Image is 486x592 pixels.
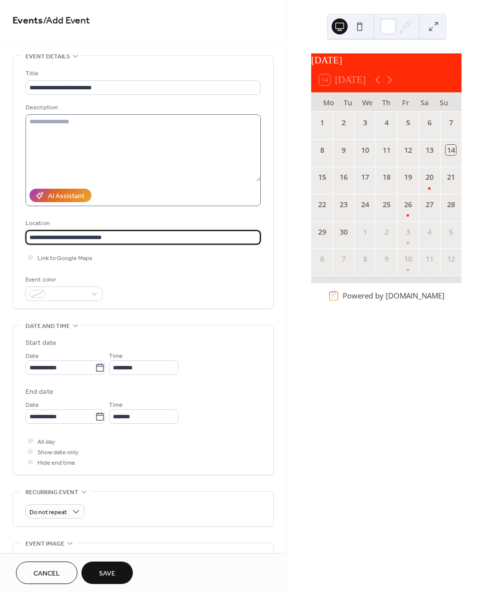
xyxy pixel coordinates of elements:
[338,92,357,112] div: Tu
[338,172,349,183] div: 16
[33,569,60,579] span: Cancel
[403,117,414,128] div: 5
[424,145,435,156] div: 13
[338,199,349,210] div: 23
[25,400,39,410] span: Date
[317,117,328,128] div: 1
[403,227,414,238] div: 3
[381,254,392,265] div: 9
[396,92,415,112] div: Fr
[25,321,70,331] span: Date and time
[360,254,371,265] div: 8
[343,291,445,300] div: Powered by
[424,227,435,238] div: 4
[37,437,55,447] span: All day
[403,172,414,183] div: 19
[381,227,392,238] div: 2
[360,172,371,183] div: 17
[446,117,457,128] div: 7
[29,507,67,518] span: Do not repeat
[415,92,434,112] div: Sa
[48,191,84,202] div: AI Assistant
[360,199,371,210] div: 24
[446,172,457,183] div: 21
[424,254,435,265] div: 11
[37,458,75,468] span: Hide end time
[81,562,133,584] button: Save
[358,92,377,112] div: We
[99,569,115,579] span: Save
[25,539,64,549] span: Event image
[317,254,328,265] div: 6
[25,351,39,361] span: Date
[25,338,56,348] div: Start date
[403,254,414,265] div: 10
[381,172,392,183] div: 18
[446,254,457,265] div: 12
[25,102,259,113] div: Description
[25,387,53,397] div: End date
[317,227,328,238] div: 29
[338,145,349,156] div: 9
[446,145,457,156] div: 14
[446,227,457,238] div: 5
[377,92,396,112] div: Th
[435,92,454,112] div: Su
[25,218,259,229] div: Location
[338,254,349,265] div: 7
[109,351,123,361] span: Time
[338,227,349,238] div: 30
[360,145,371,156] div: 10
[317,145,328,156] div: 8
[37,253,92,264] span: Link to Google Maps
[424,172,435,183] div: 20
[16,562,77,584] button: Cancel
[338,117,349,128] div: 2
[403,199,414,210] div: 26
[25,68,259,79] div: Title
[360,227,371,238] div: 1
[381,117,392,128] div: 4
[25,275,100,285] div: Event color
[317,199,328,210] div: 22
[12,11,43,30] a: Events
[403,145,414,156] div: 12
[446,199,457,210] div: 28
[424,117,435,128] div: 6
[37,447,78,458] span: Show date only
[360,117,371,128] div: 3
[317,172,328,183] div: 15
[43,11,90,30] span: / Add Event
[381,145,392,156] div: 11
[311,53,462,68] div: [DATE]
[424,199,435,210] div: 27
[319,92,338,112] div: Mo
[29,189,91,202] button: AI Assistant
[25,487,78,498] span: Recurring event
[25,51,70,62] span: Event details
[386,291,445,300] a: [DOMAIN_NAME]
[381,199,392,210] div: 25
[109,400,123,410] span: Time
